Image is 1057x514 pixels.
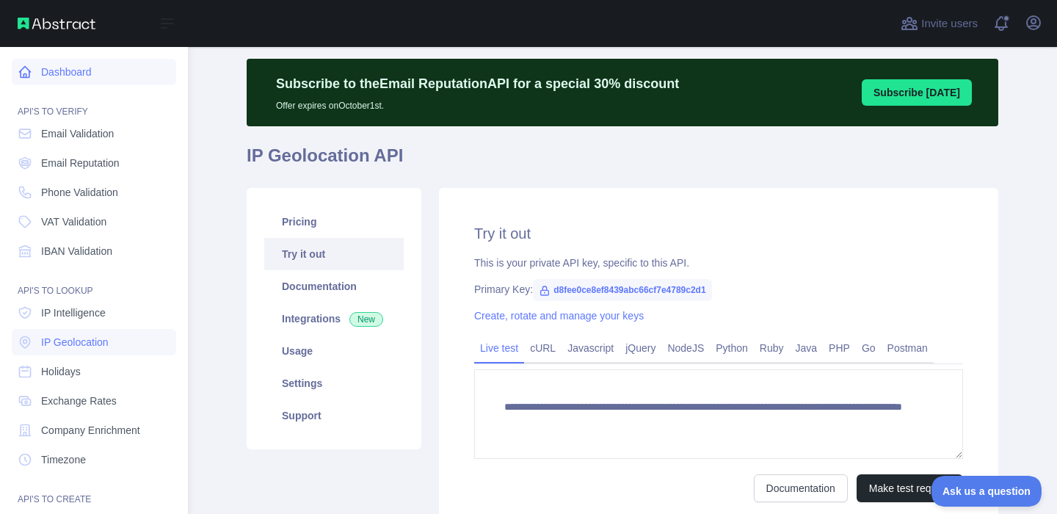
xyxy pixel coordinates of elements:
[264,238,404,270] a: Try it out
[264,335,404,367] a: Usage
[264,270,404,303] a: Documentation
[754,474,848,502] a: Documentation
[18,18,95,29] img: Abstract API
[12,329,176,355] a: IP Geolocation
[524,336,562,360] a: cURL
[754,336,790,360] a: Ruby
[41,452,86,467] span: Timezone
[41,423,140,438] span: Company Enrichment
[882,336,934,360] a: Postman
[41,156,120,170] span: Email Reputation
[349,312,383,327] span: New
[620,336,661,360] a: jQuery
[247,144,998,179] h1: IP Geolocation API
[12,209,176,235] a: VAT Validation
[12,417,176,444] a: Company Enrichment
[533,279,712,301] span: d8fee0ce8ef8439abc66cf7e4789c2d1
[276,94,679,112] p: Offer expires on October 1st.
[790,336,824,360] a: Java
[474,336,524,360] a: Live test
[921,15,978,32] span: Invite users
[41,364,81,379] span: Holidays
[276,73,679,94] p: Subscribe to the Email Reputation API for a special 30 % discount
[41,244,112,258] span: IBAN Validation
[12,59,176,85] a: Dashboard
[41,394,117,408] span: Exchange Rates
[562,336,620,360] a: Javascript
[12,446,176,473] a: Timezone
[12,358,176,385] a: Holidays
[823,336,856,360] a: PHP
[41,185,118,200] span: Phone Validation
[862,79,972,106] button: Subscribe [DATE]
[12,238,176,264] a: IBAN Validation
[898,12,981,35] button: Invite users
[12,120,176,147] a: Email Validation
[474,282,963,297] div: Primary Key:
[661,336,710,360] a: NodeJS
[856,336,882,360] a: Go
[474,310,644,322] a: Create, rotate and manage your keys
[12,476,176,505] div: API'S TO CREATE
[41,126,114,141] span: Email Validation
[264,206,404,238] a: Pricing
[264,303,404,335] a: Integrations New
[710,336,754,360] a: Python
[474,256,963,270] div: This is your private API key, specific to this API.
[12,88,176,117] div: API'S TO VERIFY
[931,476,1042,507] iframe: Toggle Customer Support
[264,399,404,432] a: Support
[12,267,176,297] div: API'S TO LOOKUP
[12,150,176,176] a: Email Reputation
[264,367,404,399] a: Settings
[12,388,176,414] a: Exchange Rates
[857,474,963,502] button: Make test request
[474,223,963,244] h2: Try it out
[12,300,176,326] a: IP Intelligence
[41,305,106,320] span: IP Intelligence
[12,179,176,206] a: Phone Validation
[41,335,109,350] span: IP Geolocation
[41,214,106,229] span: VAT Validation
